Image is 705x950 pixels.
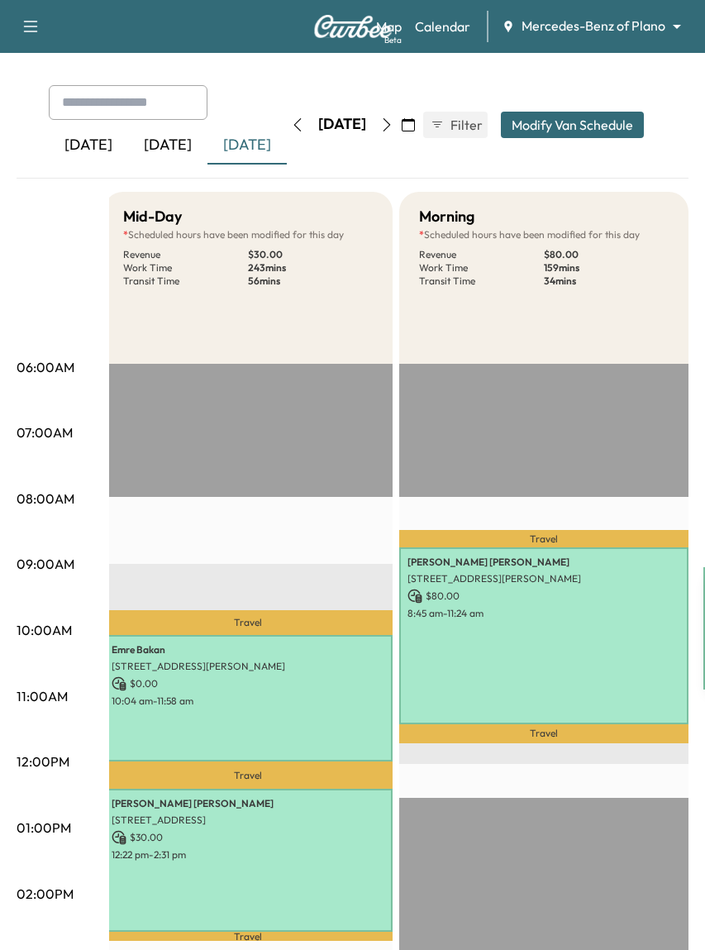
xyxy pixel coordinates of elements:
[123,274,248,288] p: Transit Time
[123,205,182,228] h5: Mid-Day
[112,676,384,691] p: $ 0.00
[112,660,384,673] p: [STREET_ADDRESS][PERSON_NAME]
[313,15,393,38] img: Curbee Logo
[112,695,384,708] p: 10:04 am - 11:58 am
[407,607,680,620] p: 8:45 am - 11:24 am
[17,752,69,771] p: 12:00PM
[17,620,72,640] p: 10:00AM
[544,274,669,288] p: 34 mins
[450,115,480,135] span: Filter
[17,686,68,706] p: 11:00AM
[17,422,73,442] p: 07:00AM
[399,724,688,743] p: Travel
[49,127,128,165] div: [DATE]
[544,261,669,274] p: 159 mins
[419,261,544,274] p: Work Time
[17,554,74,574] p: 09:00AM
[384,34,402,46] div: Beta
[207,127,287,165] div: [DATE]
[407,556,680,569] p: [PERSON_NAME] [PERSON_NAME]
[248,261,373,274] p: 243 mins
[112,830,384,845] p: $ 30.00
[419,274,544,288] p: Transit Time
[399,530,688,547] p: Travel
[376,17,402,36] a: MapBeta
[544,248,669,261] p: $ 80.00
[318,114,366,135] div: [DATE]
[17,357,74,377] p: 06:00AM
[17,884,74,904] p: 02:00PM
[407,589,680,604] p: $ 80.00
[112,814,384,827] p: [STREET_ADDRESS]
[112,848,384,862] p: 12:22 pm - 2:31 pm
[17,489,74,508] p: 08:00AM
[522,17,665,36] span: Mercedes-Benz of Plano
[419,248,544,261] p: Revenue
[112,797,384,810] p: [PERSON_NAME] [PERSON_NAME]
[415,17,470,36] a: Calendar
[419,205,474,228] h5: Morning
[407,572,680,585] p: [STREET_ADDRESS][PERSON_NAME]
[103,610,393,635] p: Travel
[112,643,384,656] p: Emre Bakan
[419,228,669,241] p: Scheduled hours have been modified for this day
[123,228,373,241] p: Scheduled hours have been modified for this day
[123,248,248,261] p: Revenue
[128,127,207,165] div: [DATE]
[123,261,248,274] p: Work Time
[423,112,488,138] button: Filter
[501,112,644,138] button: Modify Van Schedule
[17,818,71,838] p: 01:00PM
[248,274,373,288] p: 56 mins
[248,248,373,261] p: $ 30.00
[103,761,393,788] p: Travel
[103,932,393,941] p: Travel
